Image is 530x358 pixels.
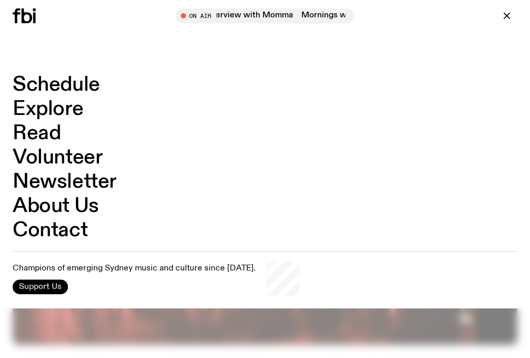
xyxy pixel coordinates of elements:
span: Support Us [19,282,62,292]
a: Schedule [13,75,100,95]
button: On AirMornings with [PERSON_NAME] // Interview with MommaMornings with [PERSON_NAME] // Interview... [175,8,355,23]
p: Champions of emerging Sydney music and culture since [DATE]. [13,264,256,274]
button: Support Us [13,279,68,294]
a: Volunteer [13,148,102,168]
a: Contact [13,220,87,240]
a: Explore [13,99,83,119]
a: About Us [13,196,99,216]
a: Read [13,123,61,143]
a: Newsletter [13,172,116,192]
